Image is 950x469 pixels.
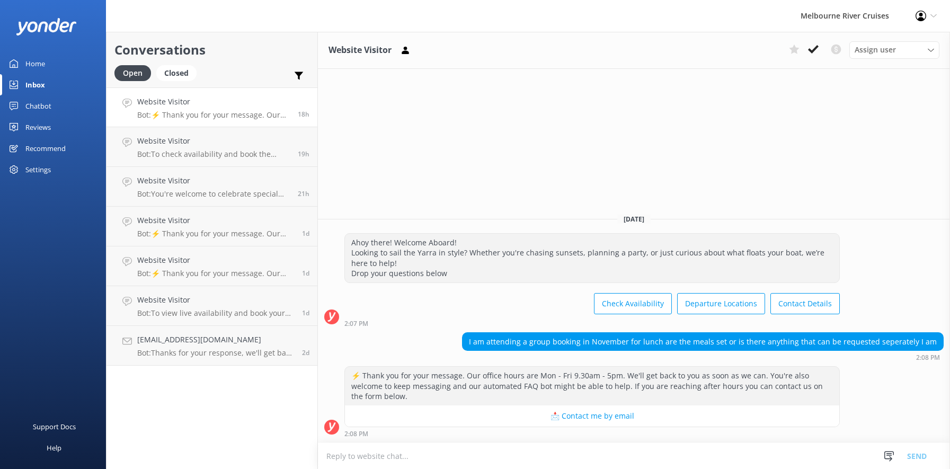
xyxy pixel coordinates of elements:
[106,127,317,167] a: Website VisitorBot:To check availability and book the Bottomless Brunch Afloat Brunch Cruise for ...
[137,149,290,159] p: Bot: To check availability and book the Bottomless Brunch Afloat Brunch Cruise for [DATE], please...
[344,320,840,327] div: Oct 14 2025 02:07pm (UTC +11:00) Australia/Sydney
[344,431,368,437] strong: 2:08 PM
[25,159,51,180] div: Settings
[106,207,317,246] a: Website VisitorBot:⚡ Thank you for your message. Our office hours are Mon - Fri 9.30am - 5pm. We'...
[302,348,309,357] span: Oct 12 2025 09:51pm (UTC +11:00) Australia/Sydney
[114,40,309,60] h2: Conversations
[302,269,309,278] span: Oct 13 2025 04:37pm (UTC +11:00) Australia/Sydney
[156,65,197,81] div: Closed
[25,53,45,74] div: Home
[677,293,765,314] button: Departure Locations
[344,321,368,327] strong: 2:07 PM
[25,138,66,159] div: Recommend
[137,135,290,147] h4: Website Visitor
[137,254,294,266] h4: Website Visitor
[137,215,294,226] h4: Website Visitor
[462,353,944,361] div: Oct 14 2025 02:08pm (UTC +11:00) Australia/Sydney
[25,95,51,117] div: Chatbot
[106,246,317,286] a: Website VisitorBot:⚡ Thank you for your message. Our office hours are Mon - Fri 9.30am - 5pm. We'...
[302,308,309,317] span: Oct 13 2025 12:32pm (UTC +11:00) Australia/Sydney
[16,18,77,36] img: yonder-white-logo.png
[345,234,839,282] div: Ahoy there! Welcome Aboard! Looking to sail the Yarra in style? Whether you're chasing sunsets, p...
[106,87,317,127] a: Website VisitorBot:⚡ Thank you for your message. Our office hours are Mon - Fri 9.30am - 5pm. We'...
[25,74,45,95] div: Inbox
[328,43,392,57] h3: Website Visitor
[114,67,156,78] a: Open
[463,333,943,351] div: I am attending a group booking in November for lunch are the meals set or is there anything that ...
[137,229,294,238] p: Bot: ⚡ Thank you for your message. Our office hours are Mon - Fri 9.30am - 5pm. We'll get back to...
[137,110,290,120] p: Bot: ⚡ Thank you for your message. Our office hours are Mon - Fri 9.30am - 5pm. We'll get back to...
[114,65,151,81] div: Open
[345,367,839,405] div: ⚡ Thank you for your message. Our office hours are Mon - Fri 9.30am - 5pm. We'll get back to you ...
[106,167,317,207] a: Website VisitorBot:You're welcome to celebrate special occasions like birthdays on our cruises. F...
[137,308,294,318] p: Bot: To view live availability and book your Spirit of Melbourne Dinner Cruise, please visit [URL...
[137,96,290,108] h4: Website Visitor
[345,405,839,427] button: 📩 Contact me by email
[298,149,309,158] span: Oct 14 2025 01:19pm (UTC +11:00) Australia/Sydney
[137,294,294,306] h4: Website Visitor
[849,41,939,58] div: Assign User
[137,269,294,278] p: Bot: ⚡ Thank you for your message. Our office hours are Mon - Fri 9.30am - 5pm. We'll get back to...
[298,110,309,119] span: Oct 14 2025 02:08pm (UTC +11:00) Australia/Sydney
[25,117,51,138] div: Reviews
[106,326,317,366] a: [EMAIL_ADDRESS][DOMAIN_NAME]Bot:Thanks for your response, we'll get back to you as soon as we can...
[617,215,651,224] span: [DATE]
[344,430,840,437] div: Oct 14 2025 02:08pm (UTC +11:00) Australia/Sydney
[137,175,290,187] h4: Website Visitor
[106,286,317,326] a: Website VisitorBot:To view live availability and book your Spirit of Melbourne Dinner Cruise, ple...
[298,189,309,198] span: Oct 14 2025 11:33am (UTC +11:00) Australia/Sydney
[156,67,202,78] a: Closed
[137,334,294,346] h4: [EMAIL_ADDRESS][DOMAIN_NAME]
[916,355,940,361] strong: 2:08 PM
[33,416,76,437] div: Support Docs
[137,189,290,199] p: Bot: You're welcome to celebrate special occasions like birthdays on our cruises. For dining crui...
[47,437,61,458] div: Help
[855,44,896,56] span: Assign user
[594,293,672,314] button: Check Availability
[770,293,840,314] button: Contact Details
[137,348,294,358] p: Bot: Thanks for your response, we'll get back to you as soon as we can during opening hours.
[302,229,309,238] span: Oct 13 2025 11:37pm (UTC +11:00) Australia/Sydney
